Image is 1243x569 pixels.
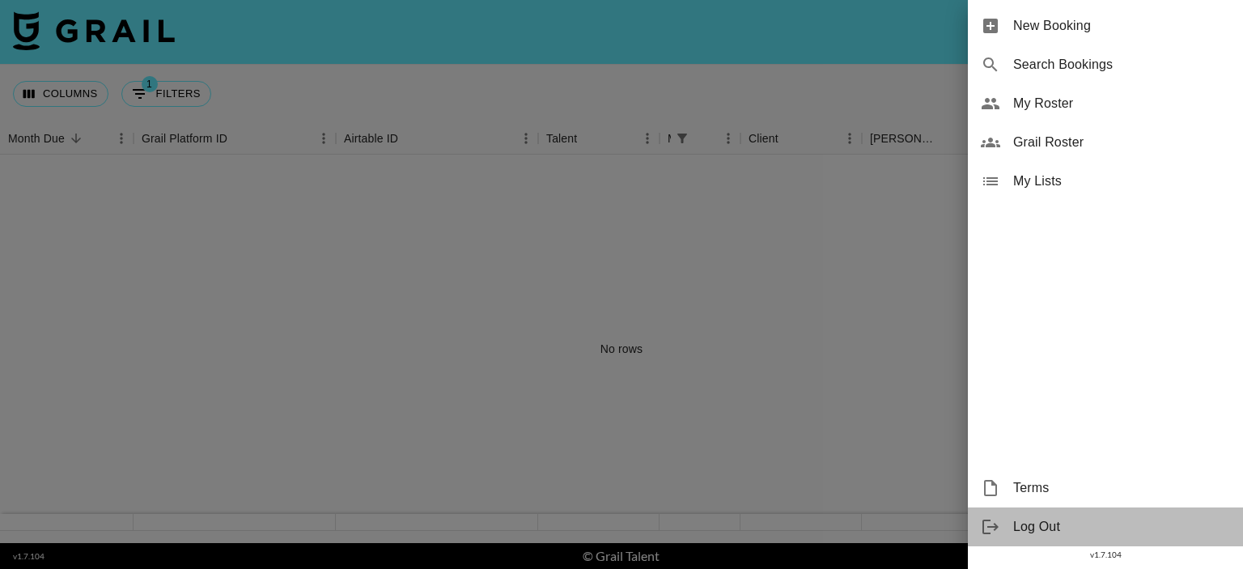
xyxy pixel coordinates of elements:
div: New Booking [968,6,1243,45]
span: Terms [1013,478,1230,498]
div: Grail Roster [968,123,1243,162]
span: New Booking [1013,16,1230,36]
div: v 1.7.104 [968,546,1243,563]
span: Search Bookings [1013,55,1230,74]
span: My Roster [1013,94,1230,113]
div: My Roster [968,84,1243,123]
div: Terms [968,469,1243,507]
div: Search Bookings [968,45,1243,84]
div: Log Out [968,507,1243,546]
div: My Lists [968,162,1243,201]
span: Log Out [1013,517,1230,537]
span: My Lists [1013,172,1230,191]
span: Grail Roster [1013,133,1230,152]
